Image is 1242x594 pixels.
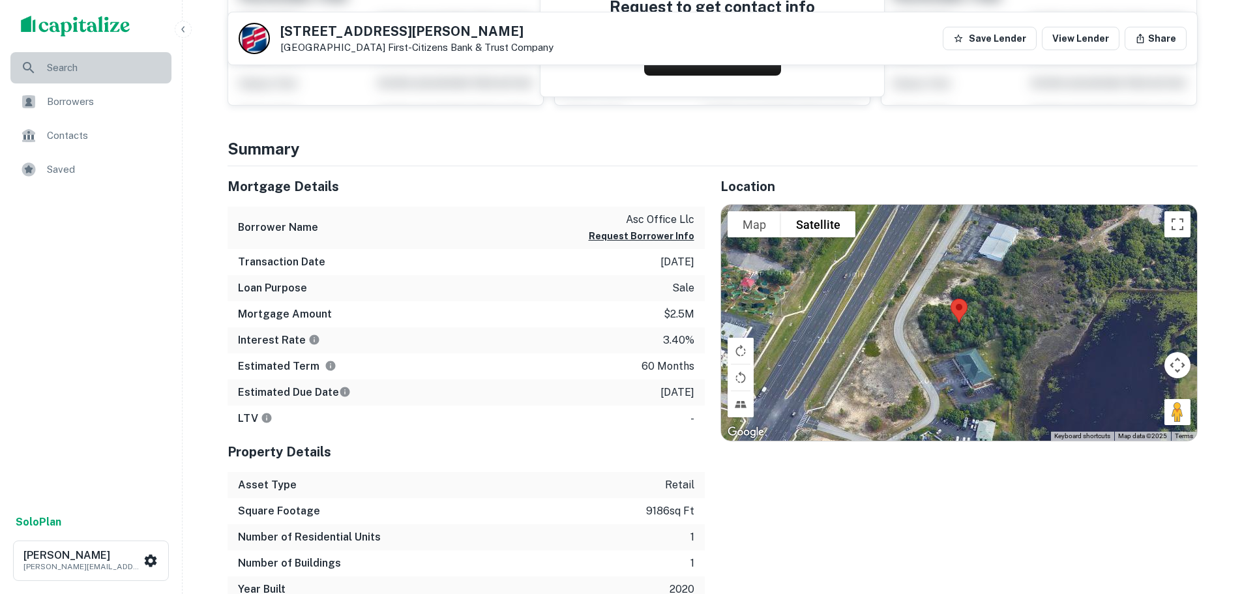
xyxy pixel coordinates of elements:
[1164,399,1190,425] button: Drag Pegman onto the map to open Street View
[23,550,141,561] h6: [PERSON_NAME]
[238,359,336,374] h6: Estimated Term
[589,228,694,244] button: Request Borrower Info
[280,25,554,38] h5: [STREET_ADDRESS][PERSON_NAME]
[308,334,320,346] svg: The interest rates displayed on the website are for informational purposes only and may be report...
[238,333,320,348] h6: Interest Rate
[21,16,130,37] img: capitalize-logo.png
[238,503,320,519] h6: Square Footage
[47,162,164,177] span: Saved
[280,42,554,53] p: [GEOGRAPHIC_DATA]
[47,94,164,110] span: Borrowers
[13,541,169,581] button: [PERSON_NAME][PERSON_NAME][EMAIL_ADDRESS][DOMAIN_NAME]
[724,424,767,441] a: Open this area in Google Maps (opens a new window)
[1054,432,1110,441] button: Keyboard shortcuts
[672,280,694,296] p: sale
[238,556,341,571] h6: Number of Buildings
[664,306,694,322] p: $2.5m
[728,338,754,364] button: Rotate map clockwise
[238,254,325,270] h6: Transaction Date
[1042,27,1119,50] a: View Lender
[589,212,694,228] p: asc office llc
[690,529,694,545] p: 1
[10,120,171,151] a: Contacts
[660,254,694,270] p: [DATE]
[10,86,171,117] a: Borrowers
[238,385,351,400] h6: Estimated Due Date
[238,280,307,296] h6: Loan Purpose
[47,128,164,143] span: Contacts
[325,360,336,372] svg: Term is based on a standard schedule for this type of loan.
[1164,211,1190,237] button: Toggle fullscreen view
[642,359,694,374] p: 60 months
[228,442,705,462] h5: Property Details
[690,411,694,426] p: -
[1175,432,1193,439] a: Terms (opens in new tab)
[728,391,754,417] button: Tilt map
[238,529,381,545] h6: Number of Residential Units
[724,424,767,441] img: Google
[339,386,351,398] svg: Estimate is based on a standard schedule for this type of loan.
[238,477,297,493] h6: Asset Type
[781,211,855,237] button: Show satellite imagery
[728,211,781,237] button: Show street map
[10,154,171,185] a: Saved
[1177,490,1242,552] iframe: Chat Widget
[16,514,61,530] a: SoloPlan
[1125,27,1187,50] button: Share
[261,412,273,424] svg: LTVs displayed on the website are for informational purposes only and may be reported incorrectly...
[16,516,61,528] strong: Solo Plan
[388,42,554,53] a: First-citizens Bank & Trust Company
[646,503,694,519] p: 9186 sq ft
[665,477,694,493] p: retail
[10,52,171,83] a: Search
[238,411,273,426] h6: LTV
[228,137,1198,160] h4: Summary
[720,177,1198,196] h5: Location
[238,306,332,322] h6: Mortgage Amount
[1164,352,1190,378] button: Map camera controls
[663,333,694,348] p: 3.40%
[1118,432,1167,439] span: Map data ©2025
[690,556,694,571] p: 1
[47,60,164,76] span: Search
[238,220,318,235] h6: Borrower Name
[228,177,705,196] h5: Mortgage Details
[943,27,1037,50] button: Save Lender
[728,364,754,391] button: Rotate map counterclockwise
[23,561,141,572] p: [PERSON_NAME][EMAIL_ADDRESS][DOMAIN_NAME]
[660,385,694,400] p: [DATE]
